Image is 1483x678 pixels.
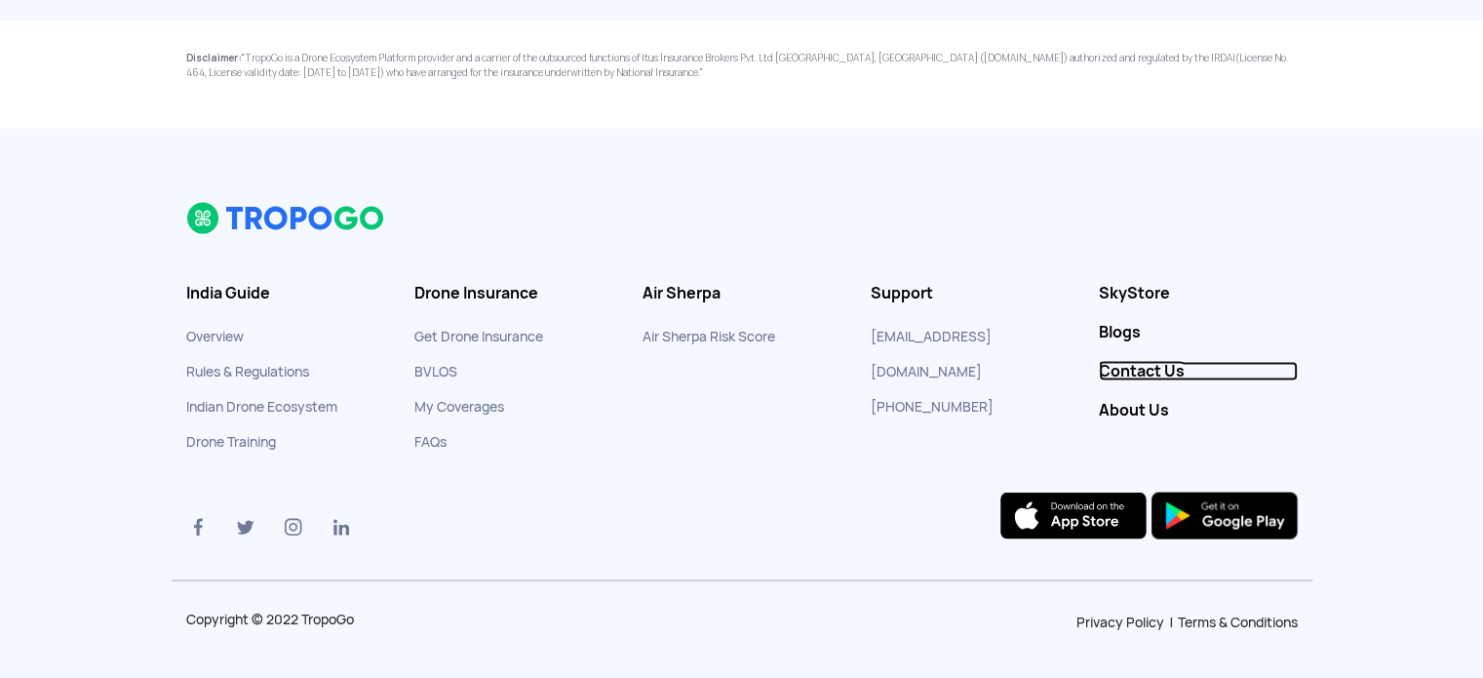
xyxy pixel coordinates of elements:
a: Privacy Policy [1076,614,1164,631]
p: "TropoGo is a Drone Ecosystem Platform provider and a carrier of the outsourced functions of Itus... [172,51,1312,80]
a: Get Drone Insurance [414,328,543,345]
a: Overview [186,328,244,345]
a: FAQs [414,433,447,451]
a: My Coverages [414,398,504,416]
p: Copyright © 2022 TropoGo [186,613,443,626]
a: Rules & Regulations [186,363,309,380]
a: Terms & Conditions [1178,614,1298,631]
a: Drone Training [186,433,276,451]
a: Indian Drone Ecosystem [186,398,337,416]
h3: Support [871,284,1070,303]
strong: Disclaimer : [186,52,242,64]
a: SkyStore [1099,284,1298,303]
img: img_playstore.png [1151,493,1298,539]
h3: India Guide [186,284,385,303]
a: [PHONE_NUMBER] [871,398,994,416]
img: ic_instagram.svg [282,516,305,539]
a: BVLOS [414,363,457,380]
h3: Drone Insurance [414,284,613,303]
a: [EMAIL_ADDRESS][DOMAIN_NAME] [871,328,992,380]
img: logo [186,202,386,235]
img: ic_linkedin.svg [330,516,353,539]
a: Contact Us [1099,362,1298,381]
img: ic_facebook.svg [186,516,210,539]
a: About Us [1099,401,1298,420]
img: ic_twitter.svg [234,516,257,539]
img: ios_new.svg [1000,493,1147,539]
a: Blogs [1099,323,1298,342]
h3: Air Sherpa [643,284,841,303]
a: Air Sherpa Risk Score [643,328,775,345]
